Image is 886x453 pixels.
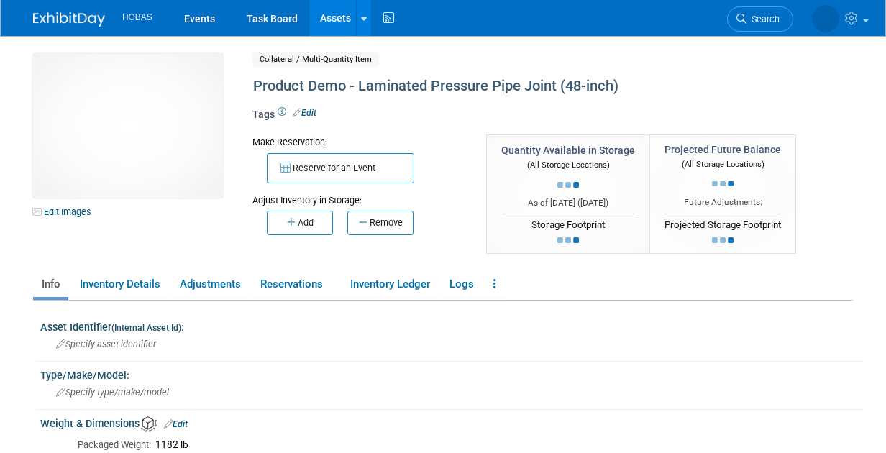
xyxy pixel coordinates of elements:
[557,237,579,243] img: loading...
[293,108,316,118] a: Edit
[342,272,438,297] a: Inventory Ledger
[122,12,152,22] span: HOBAS
[812,5,839,32] img: Lia Chowdhury
[664,157,781,170] div: (All Storage Locations)
[580,198,606,208] span: [DATE]
[40,413,864,432] div: Weight & Dimensions
[746,14,780,24] span: Search
[33,203,97,221] a: Edit Images
[252,52,379,67] span: Collateral / Multi-Quantity Item
[40,316,864,334] div: Asset Identifier :
[252,272,339,297] a: Reservations
[252,134,465,149] div: Make Reservation:
[164,419,188,429] a: Edit
[56,387,169,398] span: Specify type/make/model
[712,181,734,187] img: loading...
[347,211,414,235] button: Remove
[71,272,168,297] a: Inventory Details
[557,182,579,188] img: loading...
[33,12,105,27] img: ExhibitDay
[664,196,781,209] div: Future Adjustments:
[111,323,181,333] small: (Internal Asset Id)
[252,183,465,207] div: Adjust Inventory in Storage:
[267,153,414,183] button: Reserve for an Event
[501,157,635,171] div: (All Storage Locations)
[664,214,781,232] div: Projected Storage Footprint
[33,272,68,297] a: Info
[501,214,635,232] div: Storage Footprint
[58,436,151,453] td: Packaged Weight:
[33,54,223,198] img: View Images
[441,272,482,297] a: Logs
[155,439,853,452] div: 1182 lb
[712,237,734,243] img: loading...
[252,107,792,132] div: Tags
[56,339,156,349] span: Specify asset identifier
[40,365,864,383] div: Type/Make/Model:
[171,272,249,297] a: Adjustments
[727,6,793,32] a: Search
[141,416,157,432] img: Asset Weight and Dimensions
[501,143,635,157] div: Quantity Available in Storage
[248,73,792,99] div: Product Demo - Laminated Pressure Pipe Joint (48-inch)
[267,211,333,235] button: Add
[664,142,781,157] div: Projected Future Balance
[501,197,635,209] div: As of [DATE] ( )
